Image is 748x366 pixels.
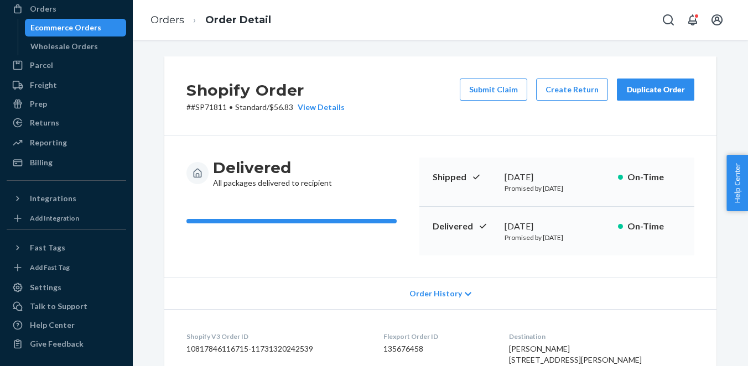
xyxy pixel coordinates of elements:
[7,190,126,207] button: Integrations
[229,102,233,112] span: •
[7,56,126,74] a: Parcel
[460,79,527,101] button: Submit Claim
[7,297,126,315] a: Talk to Support
[30,3,56,14] div: Orders
[7,335,126,353] button: Give Feedback
[150,14,184,26] a: Orders
[505,233,609,242] p: Promised by [DATE]
[205,14,271,26] a: Order Detail
[7,316,126,334] a: Help Center
[509,332,694,341] dt: Destination
[30,320,75,331] div: Help Center
[383,343,491,354] dd: 135676458
[30,22,101,33] div: Ecommerce Orders
[7,76,126,94] a: Freight
[7,261,126,274] a: Add Fast Tag
[509,344,642,364] span: [PERSON_NAME] [STREET_ADDRESS][PERSON_NAME]
[7,134,126,151] a: Reporting
[7,212,126,225] a: Add Integration
[30,98,47,109] div: Prep
[25,19,127,36] a: Ecommerce Orders
[186,343,366,354] dd: 10817846116715-11731320242539
[626,84,685,95] div: Duplicate Order
[7,114,126,132] a: Returns
[536,79,608,101] button: Create Return
[505,171,609,184] div: [DATE]
[30,80,57,91] div: Freight
[30,137,67,148] div: Reporting
[433,171,496,184] p: Shipped
[627,171,681,184] p: On-Time
[505,220,609,233] div: [DATE]
[30,193,76,204] div: Integrations
[293,102,345,113] button: View Details
[657,9,679,31] button: Open Search Box
[706,9,728,31] button: Open account menu
[30,263,70,272] div: Add Fast Tag
[30,213,79,223] div: Add Integration
[617,79,694,101] button: Duplicate Order
[30,338,84,349] div: Give Feedback
[30,242,65,253] div: Fast Tags
[30,117,59,128] div: Returns
[30,157,53,168] div: Billing
[7,154,126,171] a: Billing
[213,158,332,189] div: All packages delivered to recipient
[409,288,462,299] span: Order History
[186,79,345,102] h2: Shopify Order
[7,95,126,113] a: Prep
[30,282,61,293] div: Settings
[627,220,681,233] p: On-Time
[235,102,267,112] span: Standard
[433,220,496,233] p: Delivered
[7,279,126,296] a: Settings
[383,332,491,341] dt: Flexport Order ID
[682,9,704,31] button: Open notifications
[7,239,126,257] button: Fast Tags
[30,60,53,71] div: Parcel
[186,332,366,341] dt: Shopify V3 Order ID
[186,102,345,113] p: # #SP71811 / $56.83
[505,184,609,193] p: Promised by [DATE]
[213,158,332,177] h3: Delivered
[25,38,127,55] a: Wholesale Orders
[30,41,98,52] div: Wholesale Orders
[142,4,280,36] ol: breadcrumbs
[30,301,87,312] div: Talk to Support
[726,155,748,211] button: Help Center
